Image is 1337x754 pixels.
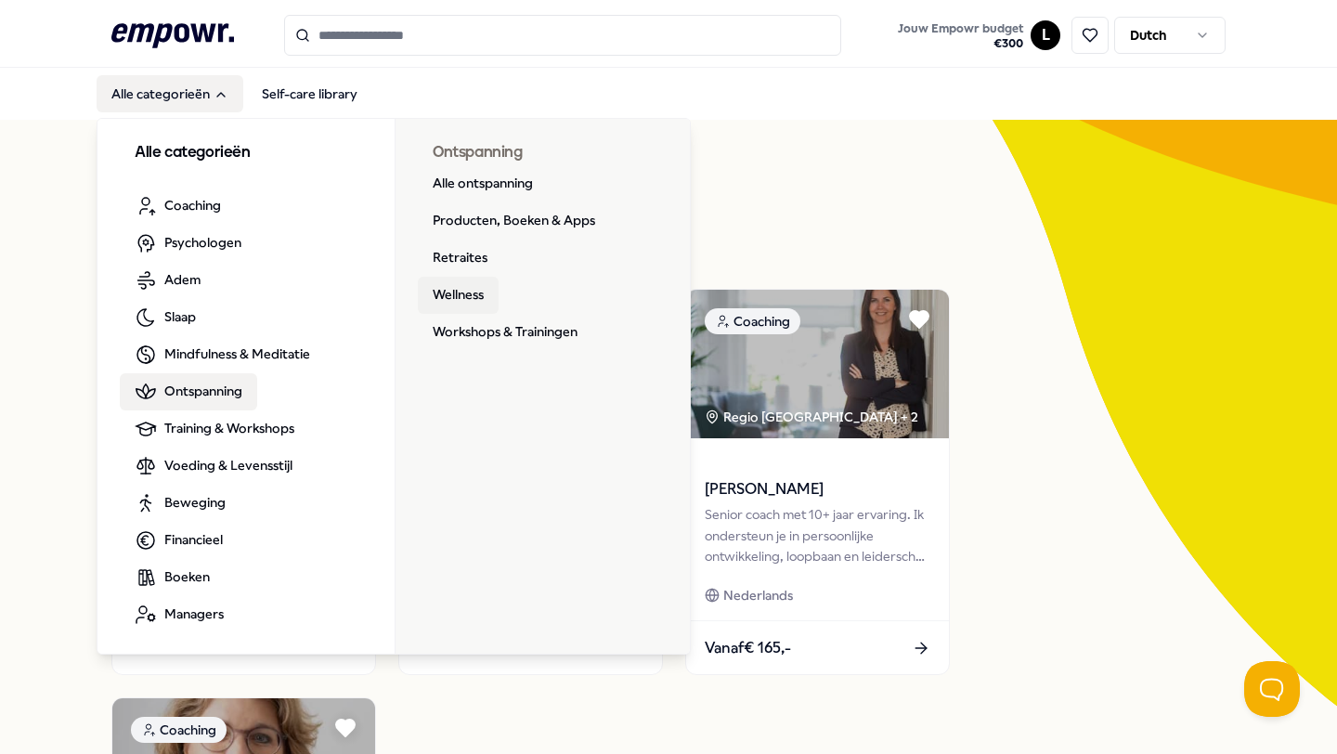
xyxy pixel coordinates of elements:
a: Psychologen [120,225,256,262]
a: Mindfulness & Meditatie [120,336,325,373]
a: Coaching [120,188,236,225]
a: Alle ontspanning [418,165,548,202]
button: Alle categorieën [97,75,243,112]
span: Coaching [164,195,221,215]
span: [PERSON_NAME] [705,477,930,501]
a: Jouw Empowr budget€300 [890,16,1031,55]
span: Financieel [164,529,223,550]
a: package imageCoachingRegio [GEOGRAPHIC_DATA] + 2[PERSON_NAME]Senior coach met 10+ jaar ervaring. ... [685,289,950,675]
span: Psychologen [164,232,241,253]
a: Wellness [418,277,499,314]
a: Producten, Boeken & Apps [418,202,610,240]
span: Beweging [164,492,226,513]
div: Senior coach met 10+ jaar ervaring. Ik ondersteun je in persoonlijke ontwikkeling, loopbaan en le... [705,504,930,566]
div: Coaching [705,308,800,334]
a: Financieel [120,522,238,559]
a: Workshops & Trainingen [418,314,592,351]
a: Slaap [120,299,211,336]
h3: Alle categorieën [135,141,357,165]
span: Vanaf € 165,- [705,636,791,660]
span: Slaap [164,306,196,327]
iframe: Help Scout Beacon - Open [1244,661,1300,717]
a: Beweging [120,485,240,522]
span: Jouw Empowr budget [898,21,1023,36]
span: Managers [164,604,224,624]
a: Adem [120,262,215,299]
a: Retraites [418,240,502,277]
span: Boeken [164,566,210,587]
a: Self-care library [247,75,372,112]
h3: Ontspanning [433,141,655,165]
span: € 300 [898,36,1023,51]
span: Training & Workshops [164,418,294,438]
div: Alle categorieën [97,119,692,656]
span: Voeding & Levensstijl [164,455,292,475]
a: Boeken [120,559,225,596]
div: Regio [GEOGRAPHIC_DATA] + 2 [705,407,918,427]
nav: Main [97,75,372,112]
span: Ontspanning [164,381,242,401]
span: Nederlands [723,585,793,605]
a: Ontspanning [120,373,257,410]
span: Mindfulness & Meditatie [164,344,310,364]
input: Search for products, categories or subcategories [284,15,841,56]
a: Managers [120,596,239,633]
button: L [1031,20,1060,50]
a: Voeding & Levensstijl [120,448,307,485]
div: Coaching [131,717,227,743]
button: Jouw Empowr budget€300 [894,18,1027,55]
span: Adem [164,269,201,290]
img: package image [686,290,949,438]
a: Training & Workshops [120,410,309,448]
